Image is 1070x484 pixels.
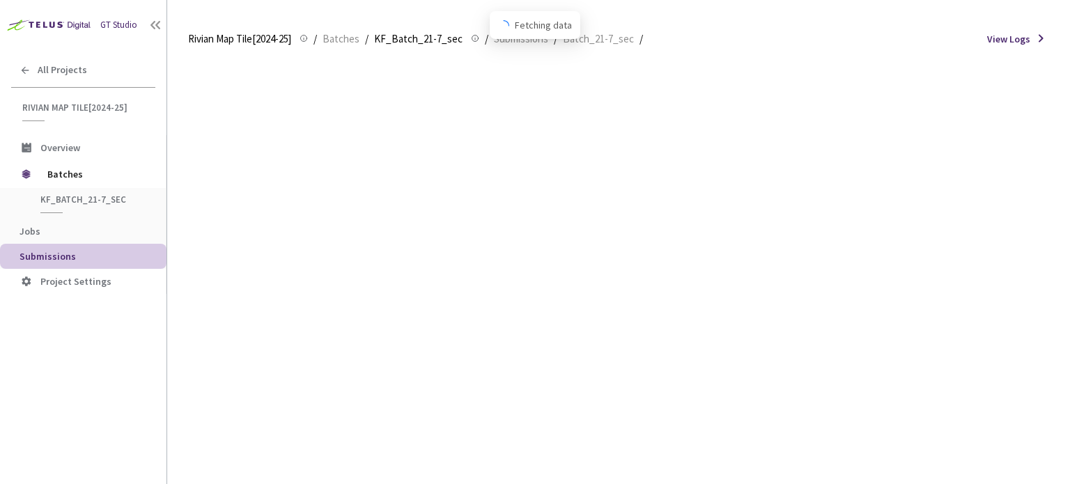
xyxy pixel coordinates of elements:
span: Batches [47,160,143,188]
span: KF_Batch_21-7_sec [374,31,463,47]
span: loading [497,19,510,32]
span: All Projects [38,64,87,76]
li: / [485,31,488,47]
span: Overview [40,141,80,154]
span: KF_Batch_21-7_sec [40,194,144,205]
a: Submissions [491,31,551,46]
span: Jobs [20,225,40,237]
li: / [313,31,317,47]
a: Batch_21-7_sec [560,31,637,46]
span: Fetching data [515,17,572,33]
div: GT Studio [100,18,137,32]
span: Project Settings [40,275,111,288]
a: Batches [320,31,362,46]
span: Rivian Map Tile[2024-25] [22,102,147,114]
li: / [639,31,643,47]
span: View Logs [987,31,1030,47]
span: Submissions [20,250,76,263]
span: Batch_21-7_sec [563,31,634,47]
span: Rivian Map Tile[2024-25] [188,31,291,47]
li: / [365,31,369,47]
span: Batches [323,31,359,47]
